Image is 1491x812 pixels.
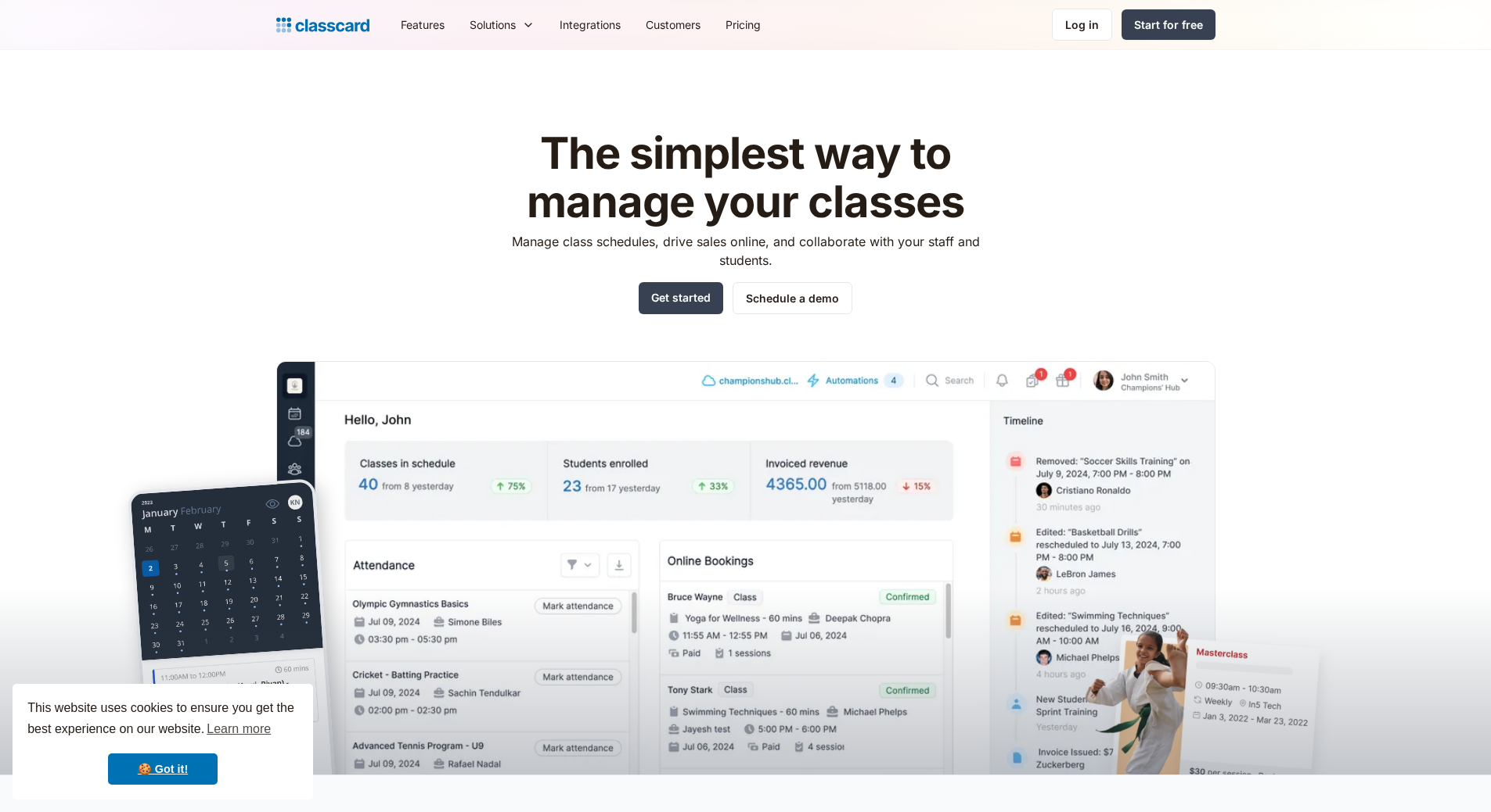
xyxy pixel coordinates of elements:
[204,717,273,741] a: learn more about cookies
[276,14,369,36] a: Logo
[1065,16,1099,33] div: Log in
[1052,9,1112,41] a: Log in
[108,753,218,785] a: dismiss cookie message
[388,7,457,42] a: Features
[547,7,633,42] a: Integrations
[1134,16,1203,33] div: Start for free
[639,282,723,314] a: Get started
[27,699,298,741] span: This website uses cookies to ensure you get the best experience on our website.
[1122,9,1215,40] a: Start for free
[13,684,313,799] div: cookieconsent
[497,130,994,226] h1: The simplest way to manage your classes
[713,7,773,42] a: Pricing
[497,232,994,270] p: Manage class schedules, drive sales online, and collaborate with your staff and students.
[633,7,713,42] a: Customers
[457,7,547,42] div: Solutions
[733,282,852,314] a: Schedule a demo
[470,16,516,33] div: Solutions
